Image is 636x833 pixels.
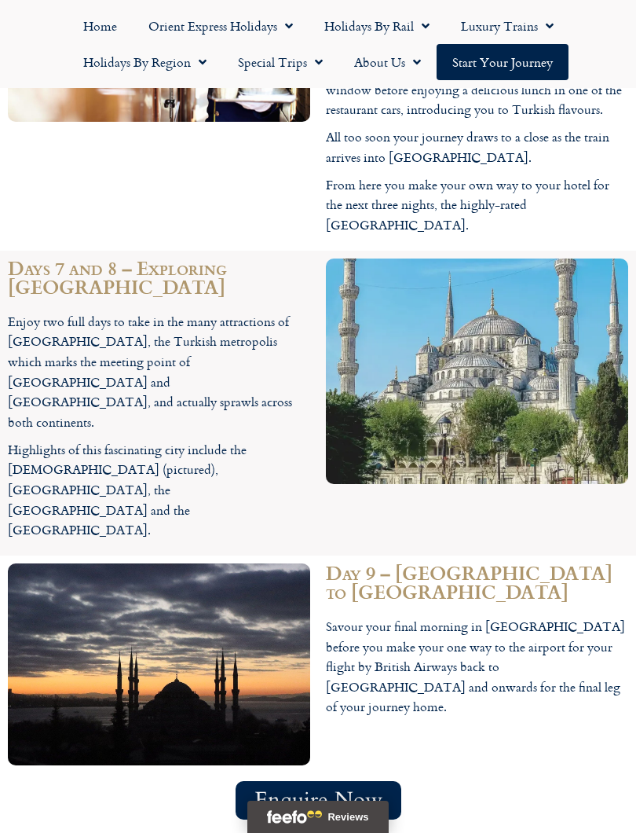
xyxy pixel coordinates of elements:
p: Highlights of this fascinating city include the [DEMOGRAPHIC_DATA] (pictured), [GEOGRAPHIC_DATA],... [8,440,310,541]
p: Spend the morning admiring vistas through your window before enjoying a delicious lunch in one of... [326,60,628,120]
h2: Days 7 and 8 – Exploring [GEOGRAPHIC_DATA] [8,259,310,296]
h2: Day 9 – [GEOGRAPHIC_DATA] to [GEOGRAPHIC_DATA] [326,563,628,601]
a: Enquire Now [236,781,401,820]
nav: Menu [8,8,628,80]
a: Orient Express Holidays [133,8,309,44]
span: Enquire Now [254,791,382,810]
p: From here you make your own way to your hotel for the next three nights, the highly-rated [GEOGRA... [326,175,628,236]
a: Luxury Trains [445,8,569,44]
a: Holidays by Region [68,44,222,80]
p: Savour your final morning in [GEOGRAPHIC_DATA] before you make your one way to the airport for yo... [326,617,628,717]
a: About Us [338,44,437,80]
p: All too soon your journey draws to a close as the train arrives into [GEOGRAPHIC_DATA]. [326,127,628,167]
a: Special Trips [222,44,338,80]
a: Holidays by Rail [309,8,445,44]
p: Enjoy two full days to take in the many attractions of [GEOGRAPHIC_DATA], the Turkish metropolis ... [8,312,310,433]
a: Start your Journey [437,44,568,80]
a: Home [68,8,133,44]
